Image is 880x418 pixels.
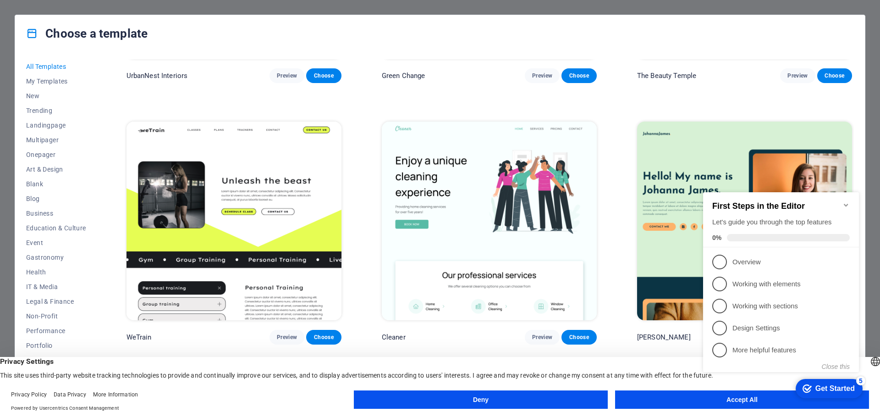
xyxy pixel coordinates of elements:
[26,309,86,323] button: Non-Profit
[569,334,589,341] span: Choose
[26,221,86,235] button: Education & Culture
[525,68,560,83] button: Preview
[306,68,341,83] button: Choose
[26,279,86,294] button: IT & Media
[33,100,143,110] p: Working with elements
[26,224,86,232] span: Education & Culture
[780,68,815,83] button: Preview
[4,138,159,160] li: Design Settings
[269,68,304,83] button: Preview
[122,184,150,191] button: Close this
[26,338,86,353] button: Portfolio
[26,136,86,144] span: Multipager
[26,118,86,133] button: Landingpage
[306,330,341,345] button: Choose
[33,167,143,176] p: More helpful features
[4,116,159,138] li: Working with sections
[277,72,297,79] span: Preview
[4,160,159,182] li: More helpful features
[116,206,155,214] div: Get Started
[26,78,86,85] span: My Templates
[33,123,143,132] p: Working with sections
[26,294,86,309] button: Legal & Finance
[532,334,552,341] span: Preview
[26,298,86,305] span: Legal & Finance
[26,191,86,206] button: Blog
[382,71,425,80] p: Green Change
[382,333,406,342] p: Cleaner
[525,330,560,345] button: Preview
[26,283,86,290] span: IT & Media
[26,59,86,74] button: All Templates
[26,74,86,89] button: My Templates
[157,197,166,206] div: 5
[26,268,86,276] span: Health
[26,147,86,162] button: Onepager
[26,122,86,129] span: Landingpage
[26,162,86,177] button: Art & Design
[26,89,86,103] button: New
[26,206,86,221] button: Business
[26,166,86,173] span: Art & Design
[33,78,143,88] p: Overview
[313,72,334,79] span: Choose
[26,92,86,100] span: New
[26,312,86,320] span: Non-Profit
[569,72,589,79] span: Choose
[26,210,86,217] span: Business
[26,180,86,188] span: Blank
[26,63,86,70] span: All Templates
[26,327,86,334] span: Performance
[13,55,27,62] span: 0%
[787,72,808,79] span: Preview
[26,342,86,349] span: Portfolio
[26,250,86,265] button: Gastronomy
[26,239,86,246] span: Event
[126,71,188,80] p: UrbanNest Interiors
[96,200,163,219] div: Get Started 5 items remaining, 0% complete
[143,22,150,30] div: Minimize checklist
[4,94,159,116] li: Working with elements
[26,103,86,118] button: Trending
[561,68,596,83] button: Choose
[26,254,86,261] span: Gastronomy
[561,330,596,345] button: Choose
[313,334,334,341] span: Choose
[637,71,696,80] p: The Beauty Temple
[382,122,597,320] img: Cleaner
[26,177,86,191] button: Blank
[13,22,150,32] h2: First Steps in the Editor
[26,235,86,250] button: Event
[817,68,852,83] button: Choose
[33,145,143,154] p: Design Settings
[126,122,341,320] img: WeTrain
[277,334,297,341] span: Preview
[26,265,86,279] button: Health
[26,107,86,114] span: Trending
[26,26,148,41] h4: Choose a template
[13,39,150,48] div: Let's guide you through the top features
[26,151,86,158] span: Onepager
[637,122,852,320] img: Johanna James
[126,333,152,342] p: WeTrain
[269,330,304,345] button: Preview
[825,72,845,79] span: Choose
[4,72,159,94] li: Overview
[26,323,86,338] button: Performance
[26,353,86,368] button: Services
[26,133,86,147] button: Multipager
[26,195,86,202] span: Blog
[637,333,691,342] p: [PERSON_NAME]
[532,72,552,79] span: Preview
